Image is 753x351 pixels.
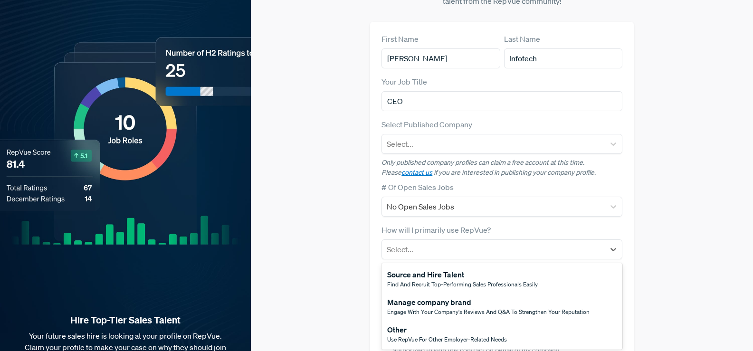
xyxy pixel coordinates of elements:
input: Last Name [504,48,622,68]
span: Use RepVue for other employer-related needs [387,335,507,343]
label: Select Published Company [381,119,472,130]
label: # Of Open Sales Jobs [381,181,454,193]
span: Find and recruit top-performing sales professionals easily [387,280,538,288]
label: First Name [381,33,419,45]
label: How will I primarily use RepVue? [381,224,491,236]
div: Source and Hire Talent [387,269,538,280]
label: Your Job Title [381,76,427,87]
div: Other [387,324,507,335]
label: Last Name [504,33,540,45]
input: Title [381,91,622,111]
span: Engage with your company's reviews and Q&A to strengthen your reputation [387,308,590,316]
input: First Name [381,48,500,68]
div: Manage company brand [387,296,590,308]
p: Only published company profiles can claim a free account at this time. Please if you are interest... [381,158,622,178]
strong: Hire Top-Tier Sales Talent [15,314,236,326]
a: contact us [401,168,432,177]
